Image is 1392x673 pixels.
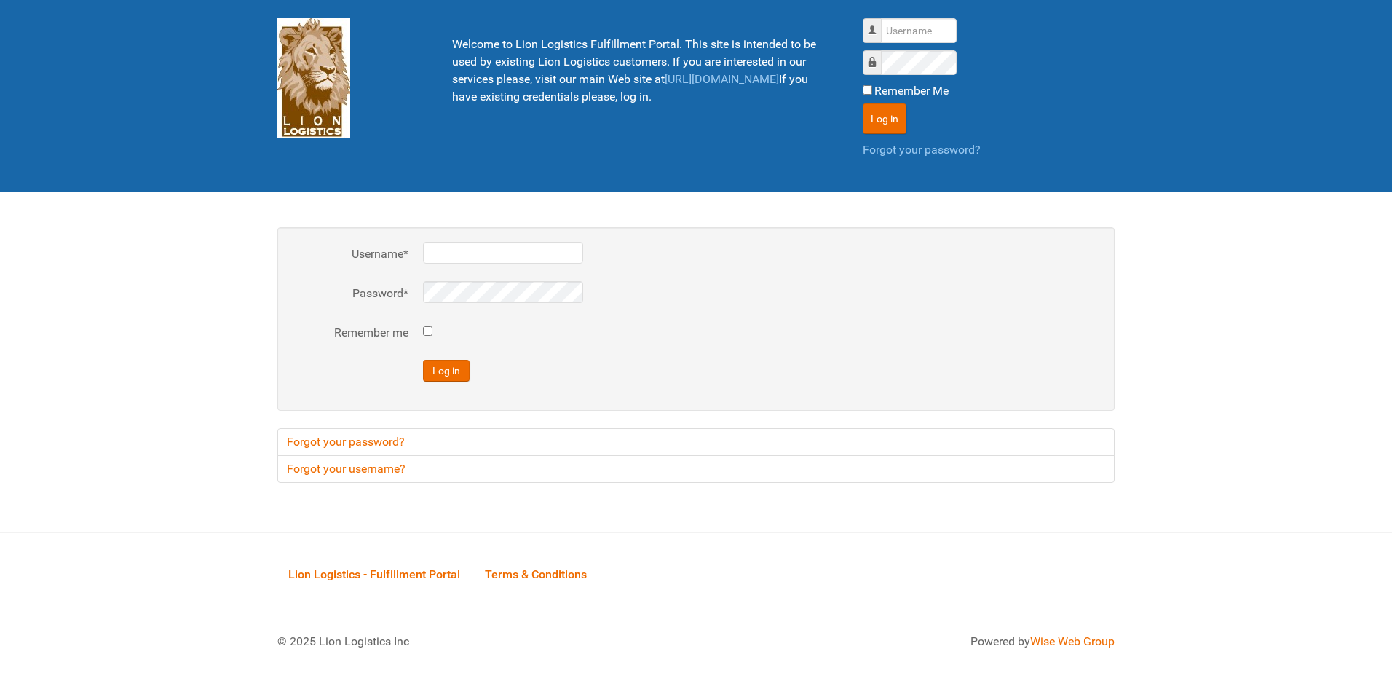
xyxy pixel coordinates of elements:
[863,143,981,157] a: Forgot your password?
[277,551,471,597] a: Lion Logistics - Fulfillment Portal
[714,633,1115,650] div: Powered by
[474,551,598,597] a: Terms & Conditions
[1030,634,1115,648] a: Wise Web Group
[452,36,826,106] p: Welcome to Lion Logistics Fulfillment Portal. This site is intended to be used by existing Lion L...
[288,567,460,581] span: Lion Logistics - Fulfillment Portal
[292,285,408,302] label: Password
[665,72,779,86] a: [URL][DOMAIN_NAME]
[874,82,949,100] label: Remember Me
[423,360,470,382] button: Log in
[277,71,350,84] a: Lion Logistics
[881,18,957,43] input: Username
[292,324,408,342] label: Remember me
[485,567,587,581] span: Terms & Conditions
[266,622,689,661] div: © 2025 Lion Logistics Inc
[277,428,1115,456] a: Forgot your password?
[277,455,1115,483] a: Forgot your username?
[863,103,906,134] button: Log in
[292,245,408,263] label: Username
[277,18,350,138] img: Lion Logistics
